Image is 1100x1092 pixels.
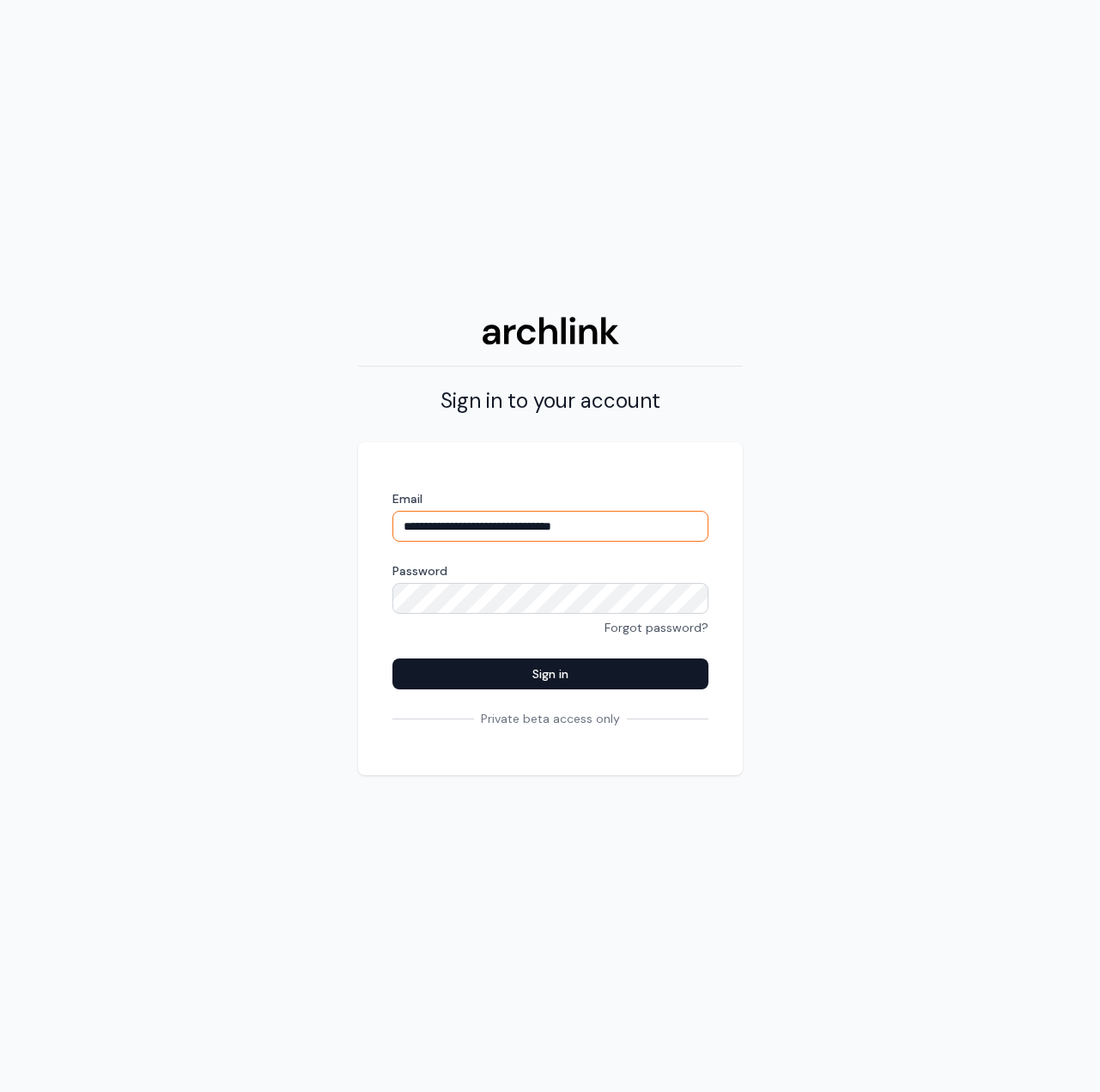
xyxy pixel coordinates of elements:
[474,710,627,727] span: Private beta access only
[392,658,708,689] button: Sign in
[392,562,708,579] label: Password
[358,387,743,415] h2: Sign in to your account
[482,317,619,345] img: Archlink
[605,620,708,635] a: Forgot password?
[392,490,708,507] label: Email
